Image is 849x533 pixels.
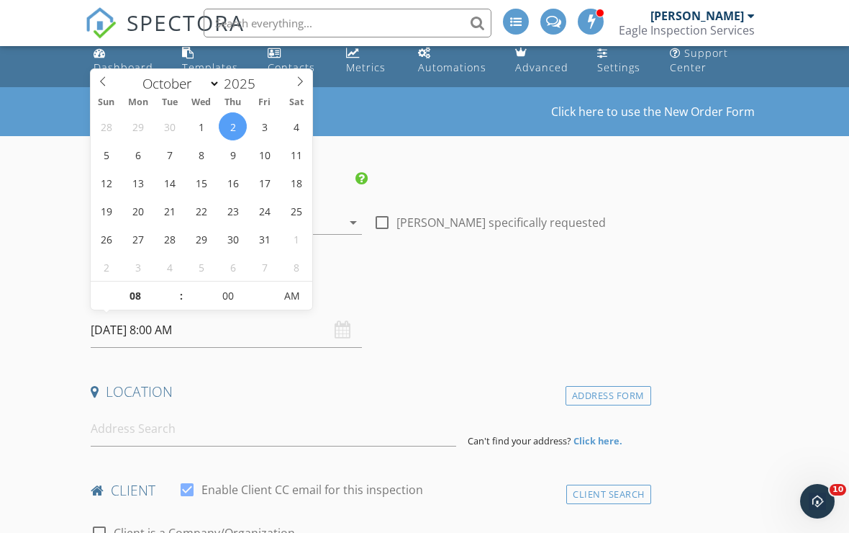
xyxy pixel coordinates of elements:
a: Settings [591,40,653,81]
span: 10 [830,484,846,496]
span: September 29, 2025 [124,112,152,140]
div: Settings [597,61,640,74]
span: November 8, 2025 [282,253,310,281]
div: Advanced [515,61,568,74]
span: November 6, 2025 [219,253,247,281]
span: November 7, 2025 [250,253,278,281]
span: October 1, 2025 [187,112,215,140]
input: Select date [91,313,362,348]
span: October 8, 2025 [187,140,215,169]
a: Support Center [664,40,761,81]
span: September 28, 2025 [92,112,120,140]
a: Contacts [262,40,330,81]
span: Tue [154,98,186,107]
div: Dashboard [94,61,153,74]
span: Thu [217,98,249,107]
span: Click to toggle [272,282,312,310]
a: SPECTORA [85,19,245,50]
span: November 3, 2025 [124,253,152,281]
h4: client [91,481,645,500]
span: October 4, 2025 [282,112,310,140]
strong: Click here. [573,434,622,447]
div: [PERSON_NAME] [650,9,744,23]
span: October 29, 2025 [187,225,215,253]
span: October 12, 2025 [92,169,120,197]
div: Client Search [566,485,651,504]
span: October 7, 2025 [155,140,183,169]
span: October 13, 2025 [124,169,152,197]
span: October 31, 2025 [250,225,278,253]
span: Mon [122,98,154,107]
span: November 5, 2025 [187,253,215,281]
span: November 1, 2025 [282,225,310,253]
label: [PERSON_NAME] specifically requested [396,215,606,230]
div: Automations [418,61,486,74]
span: October 26, 2025 [92,225,120,253]
div: Address Form [566,386,651,406]
input: Year [220,74,268,93]
span: Can't find your address? [468,434,571,447]
span: Wed [186,98,217,107]
span: October 18, 2025 [282,169,310,197]
span: October 23, 2025 [219,197,247,225]
a: Metrics [340,40,401,81]
span: November 4, 2025 [155,253,183,281]
span: October 6, 2025 [124,140,152,169]
span: October 20, 2025 [124,197,152,225]
span: October 25, 2025 [282,197,310,225]
span: September 30, 2025 [155,112,183,140]
span: October 3, 2025 [250,112,278,140]
div: Eagle Inspection Services [619,23,755,37]
span: November 2, 2025 [92,253,120,281]
span: October 16, 2025 [219,169,247,197]
iframe: Intercom live chat [800,484,835,519]
span: October 15, 2025 [187,169,215,197]
span: October 14, 2025 [155,169,183,197]
span: October 27, 2025 [124,225,152,253]
h4: Date/Time [91,284,645,303]
span: October 22, 2025 [187,197,215,225]
div: Metrics [346,61,386,74]
span: October 28, 2025 [155,225,183,253]
span: October 2, 2025 [219,112,247,140]
a: Click here to use the New Order Form [551,106,755,117]
input: Address Search [91,411,456,447]
span: October 11, 2025 [282,140,310,169]
span: October 10, 2025 [250,140,278,169]
span: October 30, 2025 [219,225,247,253]
span: October 9, 2025 [219,140,247,169]
span: October 17, 2025 [250,169,278,197]
a: Advanced [509,40,580,81]
span: October 19, 2025 [92,197,120,225]
i: arrow_drop_down [345,214,362,231]
span: Fri [249,98,281,107]
span: Sun [91,98,122,107]
a: Automations (Basic) [412,40,497,81]
input: Search everything... [204,9,491,37]
span: October 5, 2025 [92,140,120,169]
span: October 21, 2025 [155,197,183,225]
div: Support Center [670,46,728,74]
span: Sat [281,98,312,107]
div: Templates [182,61,238,74]
a: Dashboard [88,40,165,81]
a: Templates [176,40,250,81]
span: : [179,282,183,310]
span: SPECTORA [127,7,245,37]
div: Contacts [268,61,315,74]
img: The Best Home Inspection Software - Spectora [85,7,117,39]
label: Enable Client CC email for this inspection [201,483,423,497]
span: October 24, 2025 [250,197,278,225]
h4: Location [91,382,645,401]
